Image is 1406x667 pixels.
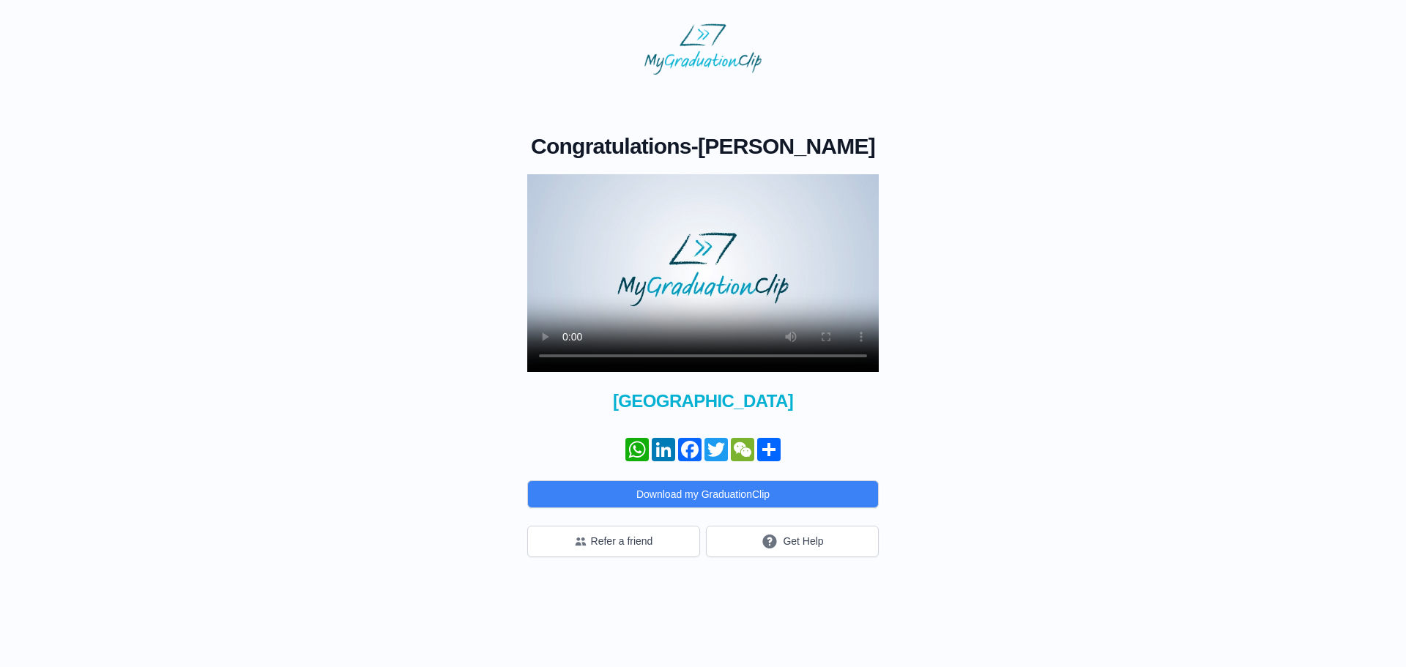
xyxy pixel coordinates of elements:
[527,526,700,557] button: Refer a friend
[706,526,879,557] button: Get Help
[624,438,650,461] a: WhatsApp
[756,438,782,461] a: Share
[527,480,879,508] button: Download my GraduationClip
[531,134,691,158] span: Congratulations
[527,390,879,413] span: [GEOGRAPHIC_DATA]
[677,438,703,461] a: Facebook
[527,133,879,160] h1: -
[644,23,762,75] img: MyGraduationClip
[729,438,756,461] a: WeChat
[703,438,729,461] a: Twitter
[698,134,875,158] span: [PERSON_NAME]
[650,438,677,461] a: LinkedIn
